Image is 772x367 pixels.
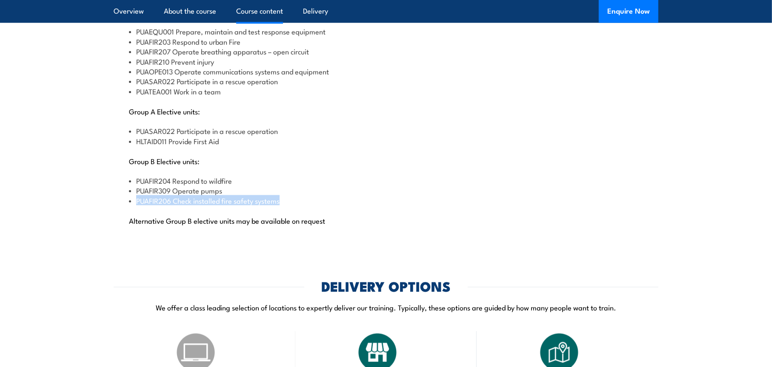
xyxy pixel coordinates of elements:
li: PUAFIR210 Prevent injury [129,57,643,66]
li: HLTAID011 Provide First Aid [129,136,643,146]
li: PUATEA001 Work in a team [129,86,643,96]
h2: DELIVERY OPTIONS [321,280,451,292]
li: PUAOPE013 Operate communications systems and equipment [129,66,643,76]
li: PUAFIR207 Operate breathing apparatus – open circuit [129,46,643,56]
p: We offer a class leading selection of locations to expertly deliver our training. Typically, thes... [114,302,658,312]
p: Group A Elective units: [129,107,643,115]
li: PUASAR022 Participate in a rescue operation [129,76,643,86]
li: PUAEQU001 Prepare, maintain and test response equipment [129,26,643,36]
p: Group B Elective units: [129,156,643,165]
li: PUAFIR203 Respond to urban Fire [129,37,643,46]
li: PUAFIR206 Check installed fire safety systems [129,196,643,205]
li: PUASAR022 Participate in a rescue operation [129,126,643,136]
li: PUAFIR204 Respond to wildfire [129,176,643,185]
p: Alternative Group B elective units may be available on request [129,216,643,225]
li: PUAFIR309 Operate pumps [129,185,643,195]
